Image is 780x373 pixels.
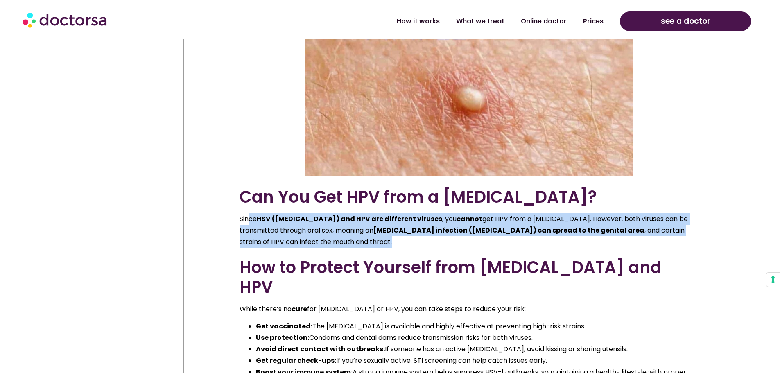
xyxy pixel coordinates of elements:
button: Your consent preferences for tracking technologies [766,273,780,287]
a: How it works [389,12,448,31]
strong: cure [292,304,307,314]
h2: Can You Get HPV from a [MEDICAL_DATA]? [240,187,698,207]
strong: [MEDICAL_DATA] infection ([MEDICAL_DATA]) can spread to the genital area [373,226,644,235]
p: While there’s no for [MEDICAL_DATA] or HPV, you can take steps to reduce your risk: [240,303,698,315]
img: is cold sore hpv? [305,5,633,176]
strong: Use protection: [256,333,309,342]
strong: HSV ([MEDICAL_DATA]) and HPV are different viruses [257,214,442,224]
nav: Menu [201,12,612,31]
li: If you’re sexually active, STI screening can help catch issues early. [256,355,698,366]
span: see a doctor [661,15,710,28]
a: see a doctor [620,11,751,31]
strong: cannot [457,214,482,224]
strong: Get vaccinated: [256,321,312,331]
li: If someone has an active [MEDICAL_DATA], avoid kissing or sharing utensils. [256,344,698,355]
a: Online doctor [513,12,575,31]
strong: Get regular check-ups: [256,356,336,365]
a: What we treat [448,12,513,31]
strong: Avoid direct contact with outbreaks: [256,344,385,354]
li: The [MEDICAL_DATA] is available and highly effective at preventing high-risk strains. [256,321,698,332]
p: Since , you get HPV from a [MEDICAL_DATA]. However, both viruses can be transmitted through oral ... [240,213,698,248]
li: Condoms and dental dams reduce transmission risks for both viruses. [256,332,698,344]
h2: How to Protect Yourself from [MEDICAL_DATA] and HPV [240,258,698,297]
a: Prices [575,12,612,31]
